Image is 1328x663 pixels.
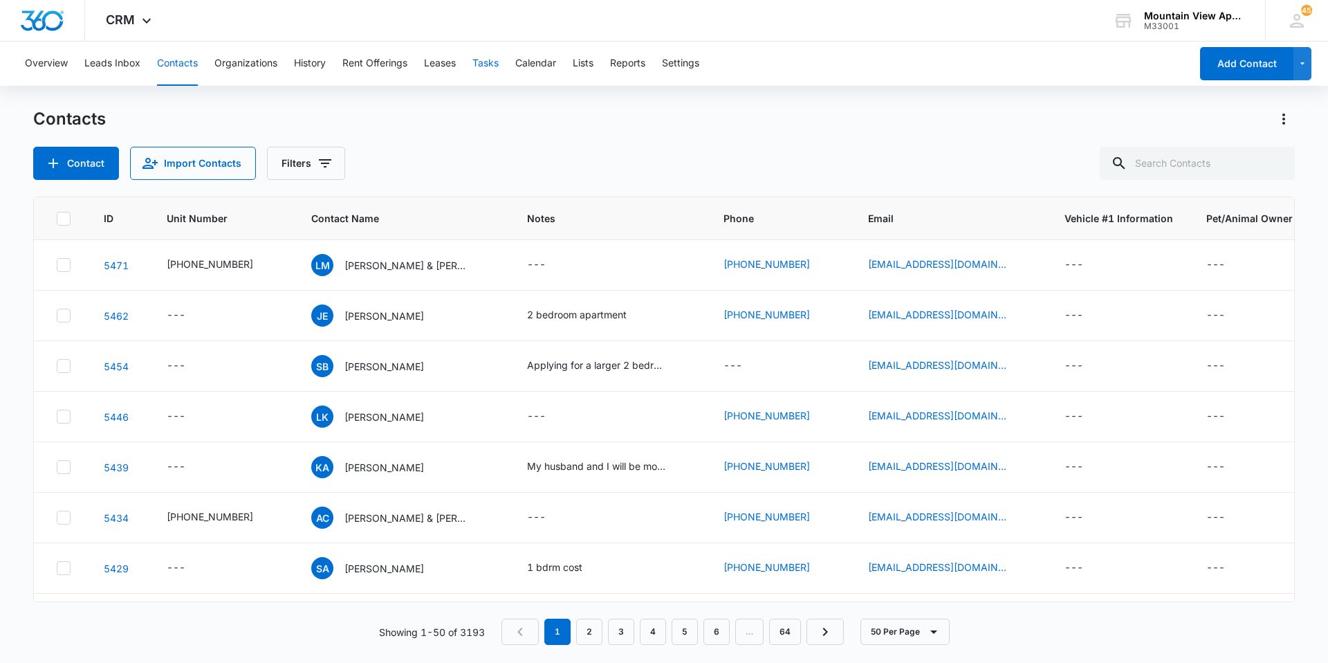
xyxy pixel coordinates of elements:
[1206,560,1250,576] div: Pet/Animal Owner - - Select to Edit Field
[806,619,844,645] a: Next Page
[1301,5,1312,16] div: notifications count
[311,355,449,377] div: Contact Name - Samantha Bass - Select to Edit Field
[311,406,333,428] span: LK
[167,257,278,273] div: Unit Number - 545-1859-302 - Select to Edit Field
[868,358,1006,372] a: [EMAIL_ADDRESS][DOMAIN_NAME]
[104,512,129,524] a: Navigate to contact details page for Ashley Card & Matthew Downs
[1206,307,1250,324] div: Pet/Animal Owner - - Select to Edit Field
[1206,408,1225,425] div: ---
[379,625,485,639] p: Showing 1-50 of 3193
[167,408,185,425] div: ---
[868,408,1006,423] a: [EMAIL_ADDRESS][DOMAIN_NAME]
[868,257,1031,273] div: Email - tsavom13@gmail.com - Select to Edit Field
[167,358,185,374] div: ---
[167,459,185,475] div: ---
[1206,257,1225,273] div: ---
[527,509,571,526] div: Notes - - Select to Edit Field
[167,307,185,324] div: ---
[723,307,810,322] a: [PHONE_NUMBER]
[167,211,278,226] span: Unit Number
[167,459,210,475] div: Unit Number - - Select to Edit Field
[723,459,835,475] div: Phone - (970) 534-4644 - Select to Edit Field
[868,408,1031,425] div: Email - larrykillbrew8@gmail.com - Select to Edit Field
[104,563,129,574] a: Navigate to contact details page for Sara A REISS
[311,507,494,529] div: Contact Name - Ashley Card & Matthew Downs - Select to Edit Field
[344,309,424,323] p: [PERSON_NAME]
[1206,358,1250,374] div: Pet/Animal Owner - - Select to Edit Field
[1064,408,1083,425] div: ---
[311,507,333,529] span: AC
[104,211,113,226] span: ID
[1206,211,1293,226] span: Pet/Animal Owner
[1206,408,1250,425] div: Pet/Animal Owner - - Select to Edit Field
[527,358,665,372] div: Applying for a larger 2 bedroom
[1144,21,1245,31] div: account id
[610,42,645,86] button: Reports
[1064,408,1108,425] div: Vehicle #1 Information - - Select to Edit Field
[33,147,119,180] button: Add Contact
[723,257,835,273] div: Phone - (515) 686-1611 - Select to Edit Field
[311,456,333,478] span: KA
[344,511,469,525] p: [PERSON_NAME] & [PERSON_NAME]
[1206,509,1250,526] div: Pet/Animal Owner - - Select to Edit Field
[723,560,835,576] div: Phone - (901) 233-6451 - Select to Edit Field
[1064,509,1108,526] div: Vehicle #1 Information - - Select to Edit Field
[723,509,835,526] div: Phone - (970) 581-0131 - Select to Edit Field
[501,619,844,645] nav: Pagination
[576,619,602,645] a: Page 2
[573,42,593,86] button: Lists
[527,307,627,322] div: 2 bedroom apartment
[214,42,277,86] button: Organizations
[1144,10,1245,21] div: account name
[167,257,253,271] div: [PHONE_NUMBER]
[1064,509,1083,526] div: ---
[527,459,665,473] div: My husband and I will be moving on July first 2025 just researching now. We are in [GEOGRAPHIC_DA...
[868,307,1006,322] a: [EMAIL_ADDRESS][DOMAIN_NAME]
[723,307,835,324] div: Phone - (720) 318-9124 - Select to Edit Field
[157,42,198,86] button: Contacts
[167,509,278,526] div: Unit Number - 545-1859-308 - Select to Edit Field
[527,560,607,576] div: Notes - 1 bdrm cost - Select to Edit Field
[723,257,810,271] a: [PHONE_NUMBER]
[106,12,135,27] span: CRM
[1206,358,1225,374] div: ---
[703,619,730,645] a: Page 6
[344,460,424,475] p: [PERSON_NAME]
[311,254,333,276] span: LM
[104,310,129,322] a: Navigate to contact details page for Jessica Evig
[1064,211,1173,226] span: Vehicle #1 Information
[1200,47,1293,80] button: Add Contact
[311,557,449,579] div: Contact Name - Sara A REISS - Select to Edit Field
[311,211,474,226] span: Contact Name
[527,358,690,374] div: Notes - Applying for a larger 2 bedroom - Select to Edit Field
[472,42,499,86] button: Tasks
[344,561,424,576] p: [PERSON_NAME]
[868,509,1031,526] div: Email - ashleycard1993@gmail.com - Select to Edit Field
[311,557,333,579] span: SA
[1064,560,1083,576] div: ---
[1064,560,1108,576] div: Vehicle #1 Information - - Select to Edit Field
[1064,307,1083,324] div: ---
[868,459,1031,475] div: Email - kerruga758@gmail.com - Select to Edit Field
[167,358,210,374] div: Unit Number - - Select to Edit Field
[167,560,185,576] div: ---
[860,619,950,645] button: 50 Per Page
[1064,358,1108,374] div: Vehicle #1 Information - - Select to Edit Field
[1064,257,1083,273] div: ---
[167,408,210,425] div: Unit Number - - Select to Edit Field
[527,459,690,475] div: Notes - My husband and I will be moving on July first 2025 just researching now. We are in Windso...
[723,560,810,574] a: [PHONE_NUMBER]
[640,619,666,645] a: Page 4
[608,619,634,645] a: Page 3
[311,305,449,327] div: Contact Name - Jessica Evig - Select to Edit Field
[868,211,1011,226] span: Email
[868,560,1031,576] div: Email - sarawindy78@gmail.com - Select to Edit Field
[868,307,1031,324] div: Email - jessylovesjourney@gmail.com - Select to Edit Field
[33,109,106,129] h1: Contacts
[311,355,333,377] span: SB
[1206,307,1225,324] div: ---
[662,42,699,86] button: Settings
[311,456,449,478] div: Contact Name - Kerry A DeLaRossa - Select to Edit Field
[544,619,571,645] em: 1
[723,408,810,423] a: [PHONE_NUMBER]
